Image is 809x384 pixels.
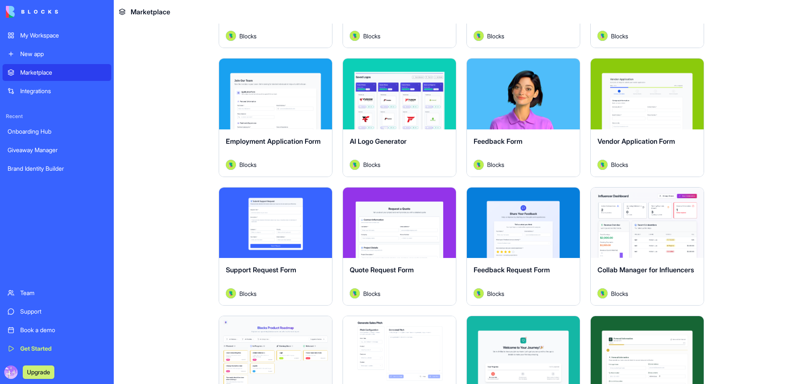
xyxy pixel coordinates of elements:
[3,160,111,177] a: Brand Identity Builder
[363,289,380,298] span: Blocks
[226,266,296,274] span: Support Request Form
[466,58,580,177] a: Feedback FormAvatarBlocks
[466,187,580,306] a: Feedback Request FormAvatarBlocks
[343,58,456,177] a: AI Logo GeneratorAvatarBlocks
[226,31,236,41] img: Avatar
[219,58,332,177] a: Employment Application FormAvatarBlocks
[597,137,675,145] span: Vendor Application Form
[20,68,106,77] div: Marketplace
[8,164,106,173] div: Brand Identity Builder
[239,160,257,169] span: Blocks
[611,32,628,40] span: Blocks
[590,187,704,306] a: Collab Manager for InfluencersAvatarBlocks
[20,344,106,353] div: Get Started
[474,137,522,145] span: Feedback Form
[3,123,111,140] a: Onboarding Hub
[474,31,484,41] img: Avatar
[487,160,504,169] span: Blocks
[590,58,704,177] a: Vendor Application FormAvatarBlocks
[3,142,111,158] a: Giveaway Manager
[363,160,380,169] span: Blocks
[226,160,236,170] img: Avatar
[597,31,608,41] img: Avatar
[3,113,111,120] span: Recent
[3,285,111,301] a: Team
[611,160,628,169] span: Blocks
[20,289,106,297] div: Team
[487,32,504,40] span: Blocks
[4,365,18,379] img: ACg8ocK7tC6GmUTa3wYSindAyRLtnC5UahbIIijpwl7Jo_uOzWMSvt0=s96-c
[226,137,321,145] span: Employment Application Form
[219,187,332,306] a: Support Request FormAvatarBlocks
[3,303,111,320] a: Support
[3,322,111,338] a: Book a demo
[343,187,456,306] a: Quote Request FormAvatarBlocks
[350,288,360,298] img: Avatar
[20,87,106,95] div: Integrations
[487,289,504,298] span: Blocks
[3,340,111,357] a: Get Started
[20,50,106,58] div: New app
[20,326,106,334] div: Book a demo
[350,266,414,274] span: Quote Request Form
[23,365,54,379] button: Upgrade
[3,83,111,99] a: Integrations
[474,160,484,170] img: Avatar
[597,288,608,298] img: Avatar
[239,32,257,40] span: Blocks
[363,32,380,40] span: Blocks
[3,46,111,62] a: New app
[597,160,608,170] img: Avatar
[131,7,170,17] span: Marketplace
[20,31,106,40] div: My Workspace
[8,146,106,154] div: Giveaway Manager
[597,266,694,274] span: Collab Manager for Influencers
[20,307,106,316] div: Support
[350,137,407,145] span: AI Logo Generator
[474,266,550,274] span: Feedback Request Form
[611,289,628,298] span: Blocks
[239,289,257,298] span: Blocks
[6,6,58,18] img: logo
[474,288,484,298] img: Avatar
[226,288,236,298] img: Avatar
[350,160,360,170] img: Avatar
[23,368,54,376] a: Upgrade
[8,127,106,136] div: Onboarding Hub
[3,27,111,44] a: My Workspace
[3,64,111,81] a: Marketplace
[350,31,360,41] img: Avatar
